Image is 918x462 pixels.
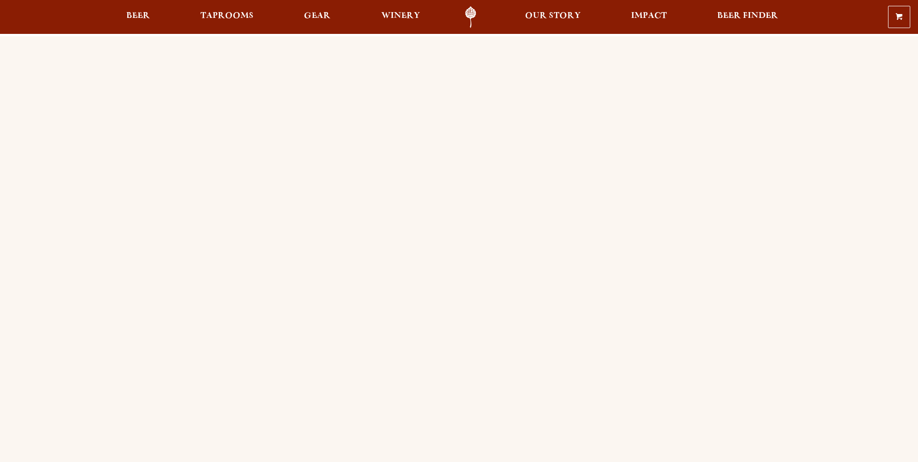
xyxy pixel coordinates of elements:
a: Beer Finder [711,6,784,28]
a: Beer [120,6,156,28]
span: Winery [381,12,420,20]
a: Gear [298,6,337,28]
span: Taprooms [200,12,254,20]
a: Our Story [519,6,587,28]
a: Taprooms [194,6,260,28]
span: Beer Finder [717,12,778,20]
span: Beer [126,12,150,20]
span: Impact [631,12,667,20]
span: Our Story [525,12,581,20]
a: Odell Home [452,6,489,28]
a: Winery [375,6,426,28]
a: Impact [625,6,673,28]
span: Gear [304,12,331,20]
